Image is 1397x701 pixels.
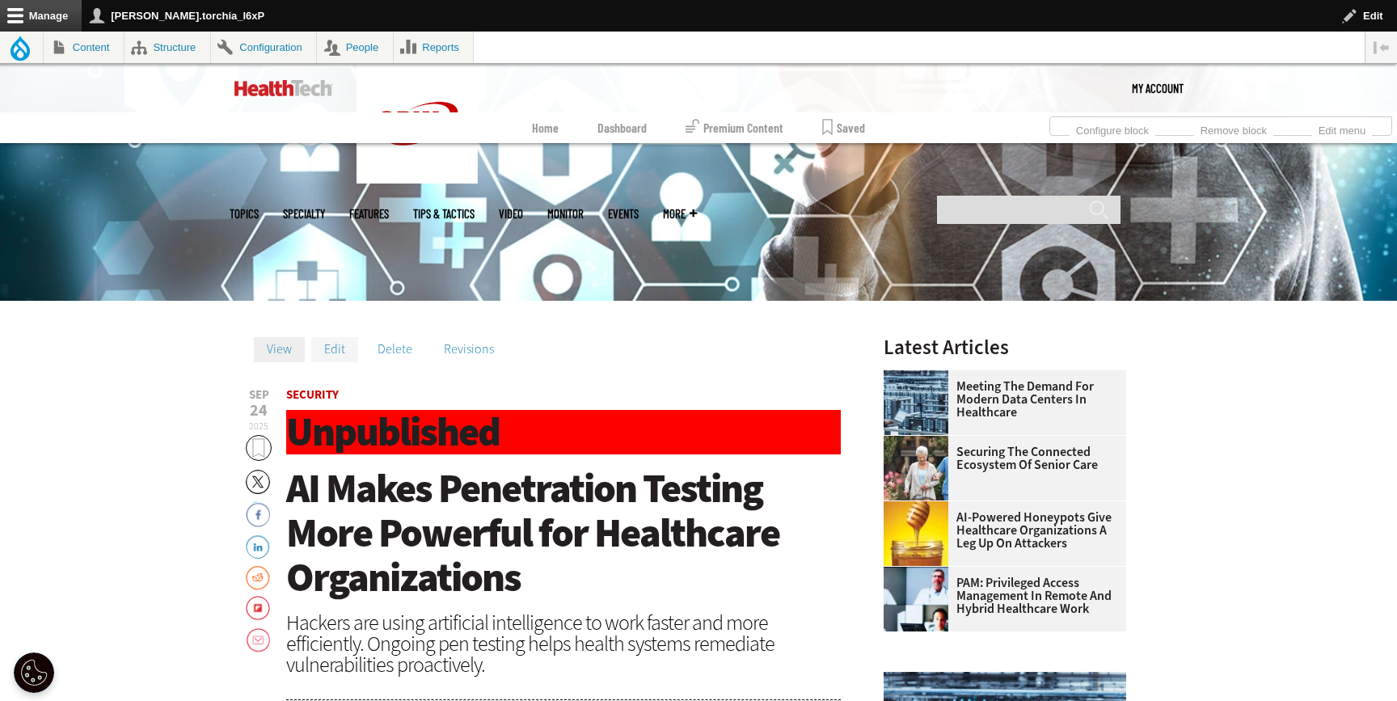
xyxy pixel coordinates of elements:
a: Remove block [1194,120,1273,137]
a: Features [349,208,389,220]
a: Securing the Connected Ecosystem of Senior Care [884,446,1116,471]
a: Premium Content [686,112,783,143]
a: Security [286,386,339,403]
span: AI Makes Penetration Testing More Powerful for Healthcare Organizations [286,462,779,604]
img: Home [357,64,478,184]
span: 24 [246,403,272,419]
img: nurse walks with senior woman through a garden [884,436,948,500]
a: Configure block [1070,120,1155,137]
img: remote call with care team [884,567,948,631]
img: Home [234,80,332,96]
span: Specialty [283,208,325,220]
span: Sep [246,389,272,401]
a: remote call with care team [884,567,956,580]
a: View [254,337,305,361]
span: Topics [230,208,259,220]
span: More [663,208,697,220]
a: nurse walks with senior woman through a garden [884,436,956,449]
h1: Unpublished [286,410,841,454]
a: Dashboard [597,112,647,143]
div: Cookie Settings [14,652,54,693]
a: Saved [822,112,865,143]
a: Content [44,32,124,63]
a: AI-Powered Honeypots Give Healthcare Organizations a Leg Up on Attackers [884,511,1116,550]
a: PAM: Privileged Access Management in Remote and Hybrid Healthcare Work [884,576,1116,615]
div: Hackers are using artificial intelligence to work faster and more efficiently. Ongoing pen testin... [286,612,841,675]
a: Tips & Tactics [413,208,475,220]
img: engineer with laptop overlooking data center [884,370,948,435]
a: MonITor [547,208,584,220]
img: jar of honey with a honey dipper [884,501,948,566]
a: Edit [311,337,358,361]
span: 2025 [249,420,268,433]
a: Delete [365,337,425,361]
a: Home [532,112,559,143]
a: Reports [394,32,474,63]
a: Revisions [431,337,507,361]
h3: Latest Articles [884,337,1126,357]
a: engineer with laptop overlooking data center [884,370,956,383]
a: My Account [1132,64,1184,112]
div: User menu [1132,64,1184,112]
a: Structure [125,32,210,63]
a: Events [608,208,639,220]
a: jar of honey with a honey dipper [884,501,956,514]
a: People [317,32,393,63]
a: Configuration [211,32,316,63]
a: Edit menu [1312,120,1372,137]
button: Open Preferences [14,652,54,693]
a: Meeting the Demand for Modern Data Centers in Healthcare [884,380,1116,419]
a: Video [499,208,523,220]
button: Vertical orientation [1365,32,1397,63]
a: CDW [357,171,478,188]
